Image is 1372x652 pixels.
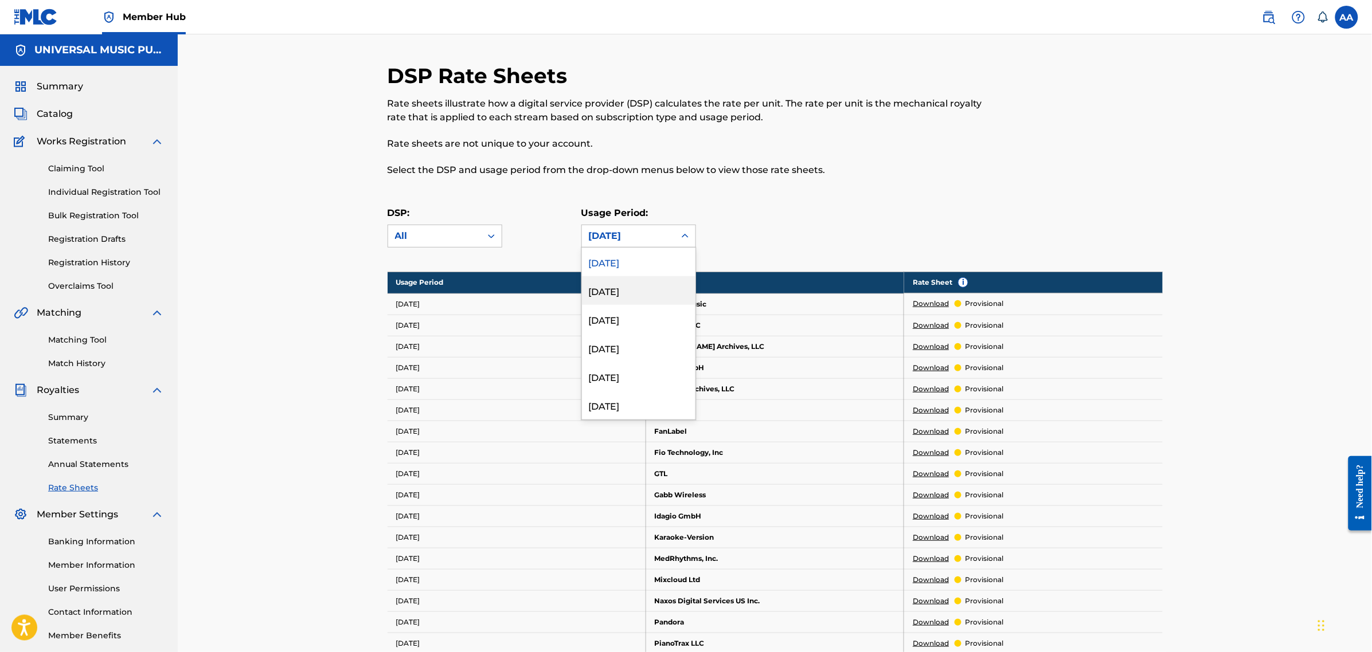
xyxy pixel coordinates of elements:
span: Works Registration [37,135,126,148]
a: Download [913,638,949,649]
div: [DATE] [582,248,695,276]
a: Download [913,490,949,500]
label: DSP: [388,207,410,218]
td: [DATE] [388,315,646,336]
p: provisional [965,320,1003,331]
span: Summary [37,80,83,93]
img: Accounts [14,44,28,57]
td: [PERSON_NAME] Archives, LLC [646,336,904,357]
a: SummarySummary [14,80,83,93]
a: Public Search [1257,6,1280,29]
p: provisional [965,363,1003,373]
a: Download [913,596,949,606]
td: Classical Archives, LLC [646,378,904,399]
td: [DATE] [388,463,646,484]
td: [DATE] [388,569,646,590]
td: [DATE] [388,527,646,548]
p: provisional [965,469,1003,479]
a: Registration Drafts [48,233,164,245]
a: Download [913,320,949,331]
th: Rate Sheet [904,272,1162,293]
div: Drag [1318,608,1325,643]
h2: DSP Rate Sheets [388,63,573,89]
a: Individual Registration Tool [48,186,164,198]
td: [DATE] [388,293,646,315]
td: GTL [646,463,904,484]
a: Member Benefits [48,630,164,642]
h5: UNIVERSAL MUSIC PUB GROUP [34,44,164,57]
p: provisional [965,341,1003,352]
a: Match History [48,358,164,370]
td: [DATE] [388,484,646,505]
div: Help [1287,6,1310,29]
span: i [959,278,968,287]
img: Top Rightsholder [102,10,116,24]
a: Annual Statements [48,458,164,470]
p: Rate sheets are not unique to your account. [388,137,984,151]
td: Amazon Music [646,293,904,315]
div: User Menu [1335,6,1358,29]
a: Summary [48,411,164,423]
span: Royalties [37,383,79,397]
a: Download [913,363,949,373]
div: [DATE] [589,229,668,243]
td: Mixcloud Ltd [646,569,904,590]
th: Usage Period [388,272,646,293]
p: provisional [965,426,1003,437]
img: expand [150,135,164,148]
td: Deezer S.A. [646,399,904,421]
td: [DATE] [388,611,646,633]
p: provisional [965,617,1003,627]
a: Download [913,447,949,458]
td: [DATE] [388,336,646,357]
img: Member Settings [14,508,28,521]
div: [DATE] [582,391,695,419]
a: Member Information [48,559,164,571]
a: Statements [48,435,164,447]
a: Overclaims Tool [48,280,164,292]
a: Contact Information [48,606,164,618]
a: Download [913,298,949,309]
td: Boxine GmbH [646,357,904,378]
a: Download [913,532,949,543]
td: Gabb Wireless [646,484,904,505]
a: Download [913,384,949,394]
p: provisional [965,490,1003,500]
img: expand [150,306,164,320]
span: Member Settings [37,508,118,521]
p: provisional [965,384,1003,394]
a: Bulk Registration Tool [48,210,164,222]
td: [DATE] [388,399,646,421]
td: Pandora [646,611,904,633]
td: Idagio GmbH [646,505,904,527]
img: Works Registration [14,135,29,148]
a: Banking Information [48,536,164,548]
div: [DATE] [582,305,695,333]
div: Notifications [1317,11,1328,23]
p: provisional [965,405,1003,415]
img: MLC Logo [14,9,58,25]
a: Download [913,426,949,437]
img: search [1262,10,1276,24]
td: MedRhythms, Inc. [646,548,904,569]
td: Fio Technology, Inc [646,442,904,463]
a: Claiming Tool [48,163,164,175]
span: Matching [37,306,81,320]
img: Catalog [14,107,28,121]
th: DSP [646,272,904,293]
img: expand [150,508,164,521]
a: Matching Tool [48,334,164,346]
div: [DATE] [582,276,695,305]
p: provisional [965,447,1003,458]
div: [DATE] [582,333,695,362]
p: Select the DSP and usage period from the drop-down menus below to view those rate sheets. [388,163,984,177]
div: Chat Widget [1315,597,1372,652]
td: [DATE] [388,548,646,569]
span: Member Hub [123,10,186,23]
p: provisional [965,553,1003,564]
a: CatalogCatalog [14,107,73,121]
a: Registration History [48,257,164,269]
img: Summary [14,80,28,93]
